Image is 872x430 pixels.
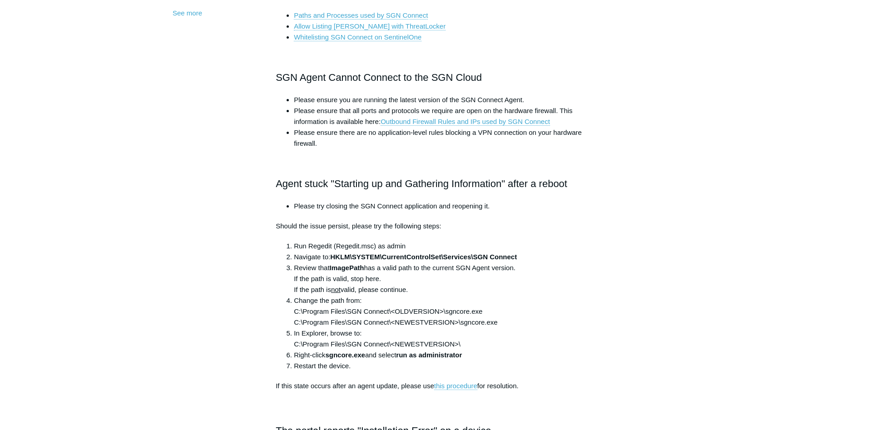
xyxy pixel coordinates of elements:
[381,118,550,126] a: Outbound Firewall Rules and IPs used by SGN Connect
[330,264,364,272] strong: ImagePath
[330,253,517,261] strong: HKLM\SYSTEM\CurrentControlSet\Services\SGN Connect
[294,94,596,105] li: Please ensure you are running the latest version of the SGN Connect Agent.
[294,11,428,20] a: Paths and Processes used by SGN Connect
[434,382,477,390] a: this procedure
[276,381,596,391] p: If this state occurs after an agent update, please use for resolution.
[294,262,596,295] li: Review that has a valid path to the current SGN Agent version. If the path is valid, stop here. I...
[294,22,446,30] a: Allow Listing [PERSON_NAME] with ThreatLocker
[294,328,596,350] li: In Explorer, browse to: C:\Program Files\SGN Connect\<NEWESTVERSION>\
[276,69,596,85] h2: SGN Agent Cannot Connect to the SGN Cloud
[331,286,341,293] span: not
[396,351,462,359] strong: run as administrator
[294,201,596,212] li: Please try closing the SGN Connect application and reopening it.
[173,9,202,17] a: See more
[294,350,596,361] li: Right-click and select
[276,221,596,232] p: Should the issue persist, please try the following steps:
[294,252,596,262] li: Navigate to:
[294,241,596,252] li: Run Regedit (Regedit.msc) as admin
[294,295,596,328] li: Change the path from: C:\Program Files\SGN Connect\<OLDVERSION>\sgncore.exe C:\Program Files\SGN ...
[294,361,596,371] li: Restart the device.
[294,127,596,149] li: Please ensure there are no application-level rules blocking a VPN connection on your hardware fir...
[294,33,421,41] a: Whitelisting SGN Connect on SentinelOne
[294,105,596,127] li: Please ensure that all ports and protocols we require are open on the hardware firewall. This inf...
[325,351,365,359] strong: sgncore.exe
[276,176,596,192] h2: Agent stuck "Starting up and Gathering Information" after a reboot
